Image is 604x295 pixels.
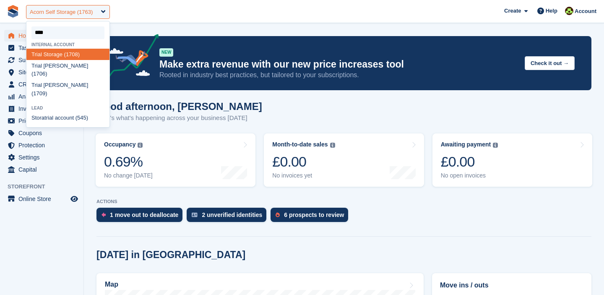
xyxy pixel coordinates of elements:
[565,7,573,15] img: Catherine Coffey
[96,199,591,204] p: ACTIONS
[432,133,592,187] a: Awaiting payment £0.00 No open invoices
[4,139,79,151] a: menu
[18,164,69,175] span: Capital
[272,153,335,170] div: £0.00
[138,143,143,148] img: icon-info-grey-7440780725fd019a000dd9b08b2336e03edf1995a4989e88bcd33f0948082b44.svg
[18,91,69,102] span: Analytics
[96,249,245,261] h2: [DATE] in [GEOGRAPHIC_DATA]
[440,280,583,290] h2: Move ins / outs
[4,30,79,42] a: menu
[26,42,109,47] div: Internal account
[105,281,118,288] h2: Map
[441,153,498,170] div: £0.00
[159,48,173,57] div: NEW
[18,127,69,139] span: Coupons
[441,141,491,148] div: Awaiting payment
[159,58,518,70] p: Make extra revenue with our new price increases tool
[31,63,41,69] span: Tria
[284,211,344,218] div: 6 prospects to review
[202,211,262,218] div: 2 unverified identities
[104,172,153,179] div: No change [DATE]
[4,54,79,66] a: menu
[69,194,79,204] a: Preview store
[18,193,69,205] span: Online Store
[18,78,69,90] span: CRM
[18,115,69,127] span: Pricing
[26,106,109,110] div: Lead
[31,82,41,88] span: Tria
[30,8,93,16] div: Acorn Self Storage (1763)
[8,183,83,191] span: Storefront
[4,151,79,163] a: menu
[18,151,69,163] span: Settings
[26,49,109,60] div: l Storage (1708)
[4,78,79,90] a: menu
[104,153,153,170] div: 0.69%
[102,212,106,217] img: move_outs_to_deallocate_icon-f764333ba52eb49d3ac5e1228854f67142a1ed5810a6f6cc68b1a99e826820c5.svg
[272,141,328,148] div: Month-to-date sales
[4,164,79,175] a: menu
[4,115,79,127] a: menu
[546,7,557,15] span: Help
[18,54,69,66] span: Subscriptions
[276,212,280,217] img: prospect-51fa495bee0391a8d652442698ab0144808aea92771e9ea1ae160a38d050c398.svg
[4,103,79,115] a: menu
[31,51,41,57] span: Tria
[272,172,335,179] div: No invoices yet
[159,70,518,80] p: Rooted in industry best practices, but tailored to your subscriptions.
[104,141,135,148] div: Occupancy
[26,80,109,99] div: l [PERSON_NAME] (1709)
[4,91,79,102] a: menu
[4,193,79,205] a: menu
[26,112,109,124] div: Stora l account (545)
[4,42,79,54] a: menu
[4,66,79,78] a: menu
[18,139,69,151] span: Protection
[271,208,352,226] a: 6 prospects to review
[504,7,521,15] span: Create
[441,172,498,179] div: No open invoices
[493,143,498,148] img: icon-info-grey-7440780725fd019a000dd9b08b2336e03edf1995a4989e88bcd33f0948082b44.svg
[18,42,69,54] span: Tasks
[18,30,69,42] span: Home
[96,133,255,187] a: Occupancy 0.69% No change [DATE]
[96,208,187,226] a: 1 move out to deallocate
[4,127,79,139] a: menu
[100,34,159,82] img: price-adjustments-announcement-icon-8257ccfd72463d97f412b2fc003d46551f7dbcb40ab6d574587a9cd5c0d94...
[18,66,69,78] span: Sites
[44,115,52,121] span: tria
[187,208,271,226] a: 2 unverified identities
[575,7,596,16] span: Account
[525,56,575,70] button: Check it out →
[7,5,19,18] img: stora-icon-8386f47178a22dfd0bd8f6a31ec36ba5ce8667c1dd55bd0f319d3a0aa187defe.svg
[26,60,109,80] div: l [PERSON_NAME] (1706)
[264,133,424,187] a: Month-to-date sales £0.00 No invoices yet
[96,113,262,123] p: Here's what's happening across your business [DATE]
[18,103,69,115] span: Invoices
[192,212,198,217] img: verify_identity-adf6edd0f0f0b5bbfe63781bf79b02c33cf7c696d77639b501bdc392416b5a36.svg
[110,211,178,218] div: 1 move out to deallocate
[96,101,262,112] h1: Good afternoon, [PERSON_NAME]
[330,143,335,148] img: icon-info-grey-7440780725fd019a000dd9b08b2336e03edf1995a4989e88bcd33f0948082b44.svg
